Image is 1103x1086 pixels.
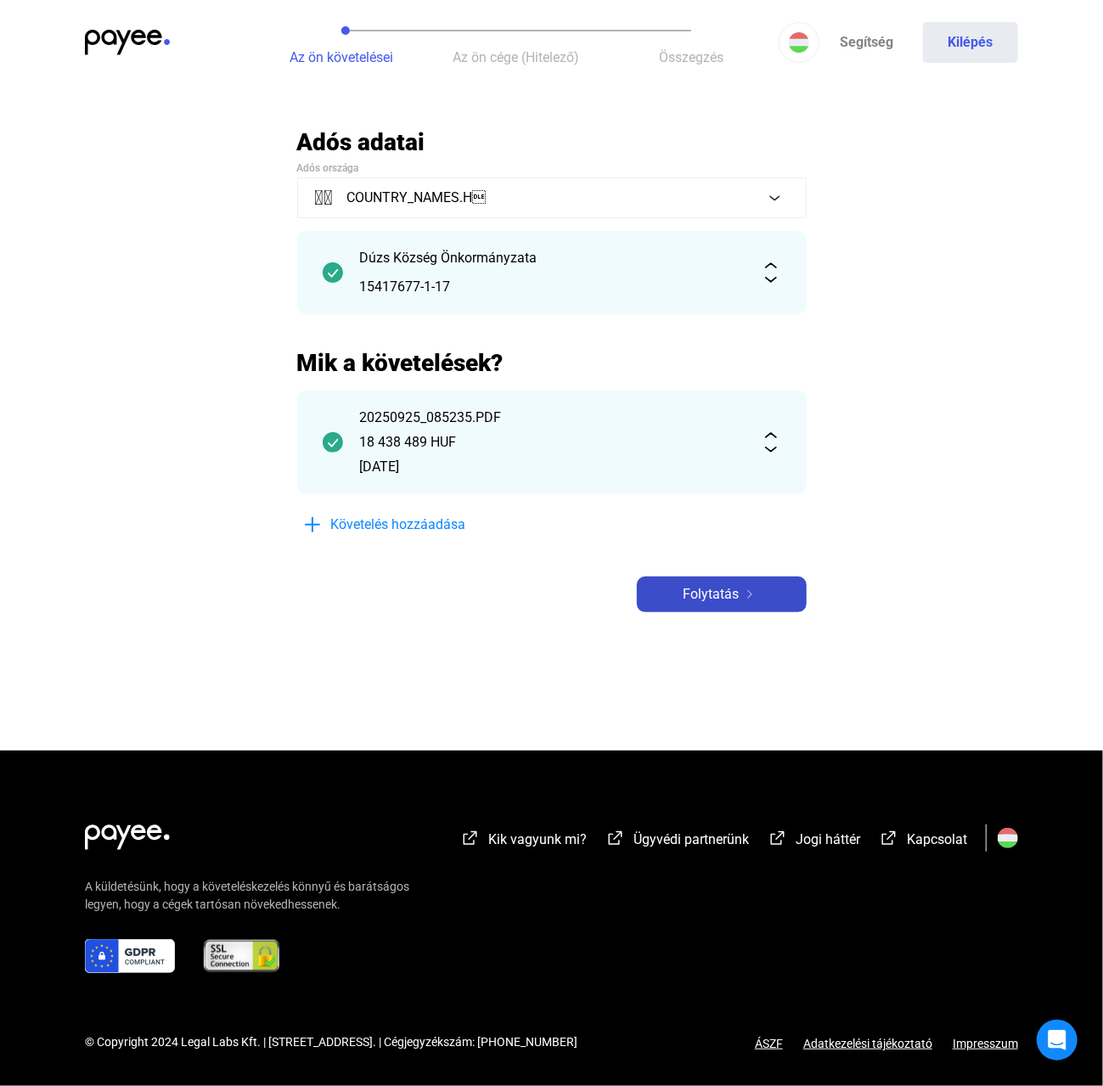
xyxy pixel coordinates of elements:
button: HU [779,22,819,63]
div: Open Intercom Messenger [1037,1020,1078,1061]
span: COUNTRY_NAMES.H [347,188,487,208]
span: 🇭🆵 [315,188,334,208]
span: Jogi háttér [796,831,860,847]
img: arrow-right-white [740,590,760,599]
img: checkmark-darker-green-circle [323,432,343,453]
img: external-link-white [879,830,899,847]
img: gdpr [85,939,175,973]
span: Adós országa [297,162,359,174]
h2: Adós adatai [297,127,807,157]
span: Kik vagyunk mi? [488,831,587,847]
img: payee-logo [85,30,170,55]
div: [DATE] [360,457,744,477]
h2: Mik a követelések? [297,348,807,378]
a: external-link-whiteKapcsolat [879,834,967,850]
div: 20250925_085235.PDF [360,408,744,428]
span: Követelés hozzáadása [331,515,466,535]
a: Segítség [819,22,914,63]
a: external-link-whiteKik vagyunk mi? [460,834,587,850]
div: © Copyright 2024 Legal Labs Kft. | [STREET_ADDRESS]. | Cégjegyzékszám: [PHONE_NUMBER] [85,1033,577,1051]
a: external-link-whiteÜgyvédi partnerünk [605,834,749,850]
div: Dúzs Község Önkormányzata [360,248,744,268]
a: Adatkezelési tájékoztató [783,1037,953,1050]
span: Kapcsolat [907,831,967,847]
img: white-payee-white-dot.svg [85,815,170,850]
img: ssl [202,939,281,973]
span: Az ön cége (Hitelező) [453,49,580,65]
button: Kilépés [923,22,1018,63]
span: Az ön követelései [290,49,393,65]
img: plus-blue [302,515,323,535]
span: Folytatás [684,584,740,605]
img: expand [761,262,781,283]
img: external-link-white [605,830,626,847]
div: 15417677-1-17 [360,277,744,297]
a: ÁSZF [755,1037,783,1050]
a: Impresszum [953,1037,1018,1050]
a: external-link-whiteJogi háttér [768,834,860,850]
span: Ügyvédi partnerünk [633,831,749,847]
button: plus-blueKövetelés hozzáadása [297,507,552,543]
img: HU [789,32,809,53]
span: Összegzés [659,49,723,65]
button: 🇭🆵COUNTRY_NAMES.H [297,177,807,218]
img: expand [761,432,781,453]
div: 18 438 489 HUF [360,432,744,453]
img: HU.svg [998,828,1018,848]
button: Folytatásarrow-right-white [637,577,807,612]
img: checkmark-darker-green-circle [323,262,343,283]
img: external-link-white [460,830,481,847]
img: external-link-white [768,830,788,847]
